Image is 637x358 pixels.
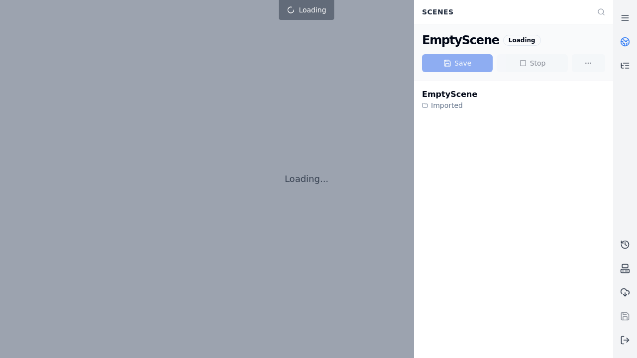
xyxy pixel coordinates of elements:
div: Imported [422,100,477,110]
div: Scenes [416,2,591,21]
span: Loading [299,5,326,15]
p: Loading... [285,172,328,186]
div: EmptyScene [422,89,477,100]
div: Loading [503,35,541,46]
div: EmptyScene [422,32,499,48]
